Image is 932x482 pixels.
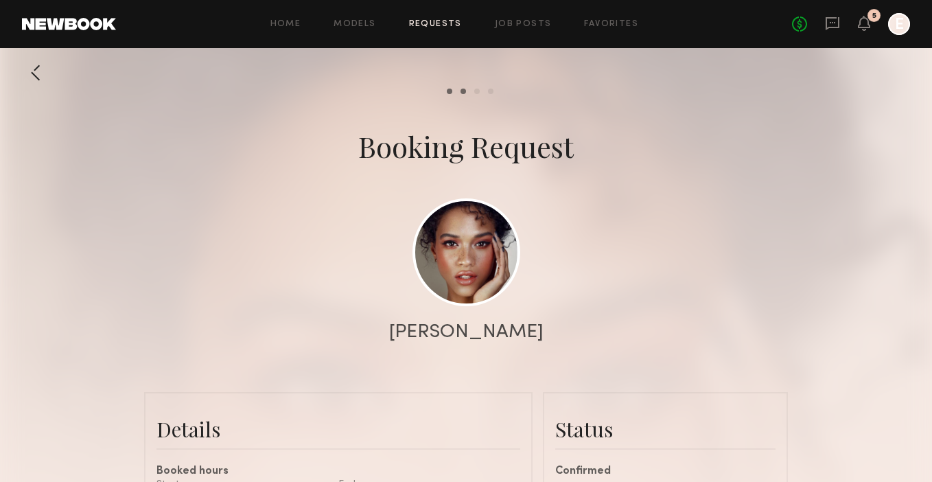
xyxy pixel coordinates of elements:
[358,127,574,165] div: Booking Request
[888,13,910,35] a: E
[389,323,544,342] div: [PERSON_NAME]
[872,12,876,20] div: 5
[334,20,375,29] a: Models
[409,20,462,29] a: Requests
[156,466,520,477] div: Booked hours
[555,415,776,443] div: Status
[555,466,776,477] div: Confirmed
[156,415,520,443] div: Details
[584,20,638,29] a: Favorites
[270,20,301,29] a: Home
[495,20,552,29] a: Job Posts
